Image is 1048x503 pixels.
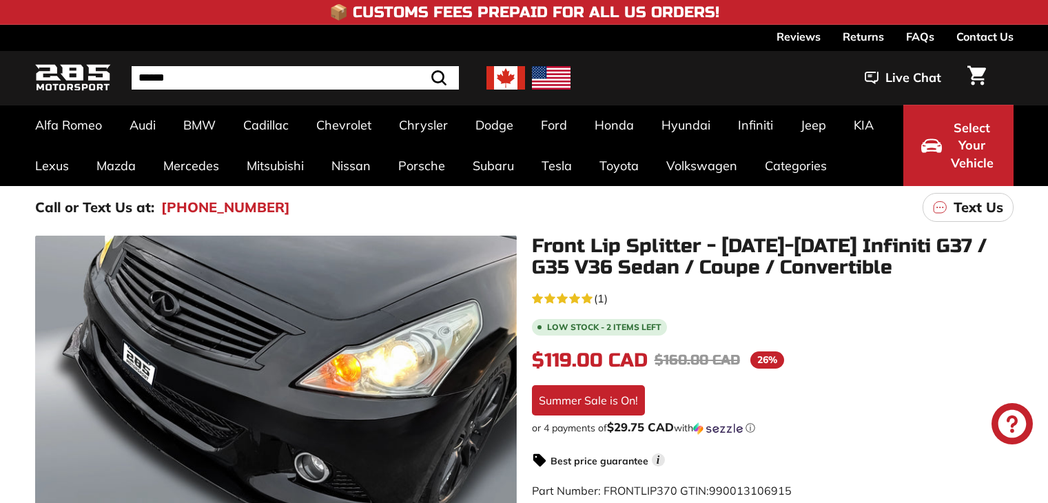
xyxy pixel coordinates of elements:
[302,105,385,145] a: Chevrolet
[777,25,821,48] a: Reviews
[83,145,150,186] a: Mazda
[724,105,787,145] a: Infiniti
[840,105,887,145] a: KIA
[532,421,1014,435] div: or 4 payments of$29.75 CADwithSezzle Click to learn more about Sezzle
[462,105,527,145] a: Dodge
[21,145,83,186] a: Lexus
[169,105,229,145] a: BMW
[532,349,648,372] span: $119.00 CAD
[229,105,302,145] a: Cadillac
[150,145,233,186] a: Mercedes
[923,193,1014,222] a: Text Us
[750,351,784,369] span: 26%
[655,351,740,369] span: $160.00 CAD
[551,455,648,467] strong: Best price guarantee
[528,145,586,186] a: Tesla
[959,54,994,101] a: Cart
[233,145,318,186] a: Mitsubishi
[35,197,154,218] p: Call or Text Us at:
[161,197,290,218] a: [PHONE_NUMBER]
[384,145,459,186] a: Porsche
[581,105,648,145] a: Honda
[956,25,1014,48] a: Contact Us
[532,385,645,415] div: Summer Sale is On!
[532,289,1014,307] a: 5.0 rating (1 votes)
[35,62,111,94] img: Logo_285_Motorsport_areodynamics_components
[693,422,743,435] img: Sezzle
[586,145,653,186] a: Toyota
[751,145,841,186] a: Categories
[459,145,528,186] a: Subaru
[132,66,459,90] input: Search
[847,61,959,95] button: Live Chat
[987,403,1037,448] inbox-online-store-chat: Shopify online store chat
[116,105,169,145] a: Audi
[843,25,884,48] a: Returns
[885,69,941,87] span: Live Chat
[906,25,934,48] a: FAQs
[709,484,792,497] span: 990013106915
[532,421,1014,435] div: or 4 payments of with
[653,145,751,186] a: Volkswagen
[532,236,1014,278] h1: Front Lip Splitter - [DATE]-[DATE] Infiniti G37 / G35 V36 Sedan / Coupe / Convertible
[532,484,792,497] span: Part Number: FRONTLIP370 GTIN:
[648,105,724,145] a: Hyundai
[954,197,1003,218] p: Text Us
[607,420,674,434] span: $29.75 CAD
[652,453,665,466] span: i
[385,105,462,145] a: Chrysler
[547,323,661,331] span: Low stock - 2 items left
[21,105,116,145] a: Alfa Romeo
[594,290,608,307] span: (1)
[329,4,719,21] h4: 📦 Customs Fees Prepaid for All US Orders!
[787,105,840,145] a: Jeep
[527,105,581,145] a: Ford
[318,145,384,186] a: Nissan
[949,119,996,172] span: Select Your Vehicle
[903,105,1014,186] button: Select Your Vehicle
